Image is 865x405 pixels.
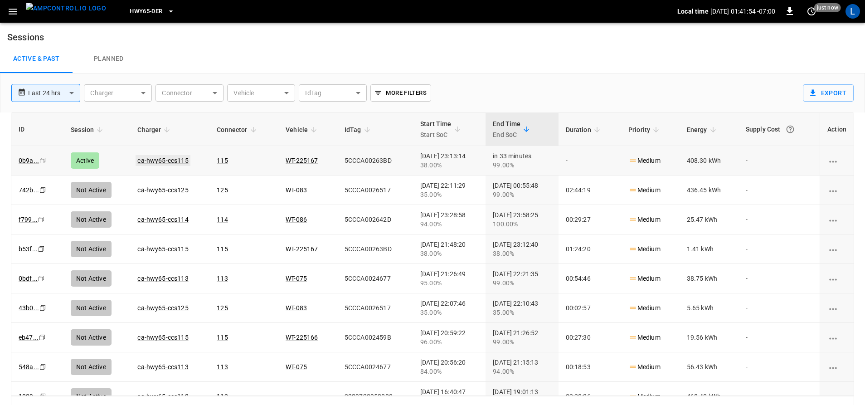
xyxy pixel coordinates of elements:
td: - [559,146,621,176]
a: WT-075 [286,275,307,282]
div: [DATE] 21:26:49 [420,269,478,288]
td: - [739,323,820,352]
span: Vehicle [286,124,320,135]
p: Medium [628,362,661,372]
button: set refresh interval [804,4,819,19]
div: Not Active [71,329,112,346]
div: 38.00% [420,249,478,258]
a: 125 [217,186,228,194]
div: [DATE] 21:26:52 [493,328,551,346]
a: 0b9a... [19,157,39,164]
span: Priority [628,124,662,135]
td: 5CCCA0024677 [337,352,413,382]
span: Duration [566,124,603,135]
span: Charger [137,124,173,135]
a: WT-083 [286,304,307,312]
div: profile-icon [846,4,860,19]
a: 113 [217,275,228,282]
div: Not Active [71,388,112,405]
td: 5CCCA0026517 [337,293,413,323]
div: charging session options [827,392,846,401]
td: 5.65 kWh [680,293,739,323]
td: 5CCCA002642D [337,205,413,234]
div: [DATE] 23:12:40 [493,240,551,258]
span: HWY65-DER [130,6,162,17]
a: ca-hwy65-ccs115 [136,155,190,166]
td: 436.45 kWh [680,176,739,205]
a: 114 [217,216,228,223]
span: End TimeEnd SoC [493,118,532,140]
p: Medium [628,156,661,166]
div: 99.00% [493,161,551,170]
td: 5CCCA0024677 [337,264,413,293]
div: [DATE] 20:56:20 [420,358,478,376]
button: The cost of your charging session based on your supply rates [782,121,798,137]
th: Action [820,113,854,146]
div: 99.00% [493,278,551,288]
a: ca-hwy65-ccs113 [137,363,188,371]
div: Supply Cost [746,121,812,137]
div: Not Active [71,241,112,257]
td: 19.56 kWh [680,323,739,352]
p: Medium [628,333,661,342]
div: sessions table [11,112,854,396]
img: ampcontrol.io logo [26,3,106,14]
p: Medium [628,215,661,224]
a: WT-083 [286,186,307,194]
div: 100.00% [493,220,551,229]
div: 35.00% [493,308,551,317]
td: 25.47 kWh [680,205,739,234]
a: 0bdf... [19,275,38,282]
a: 43b0... [19,304,39,312]
td: - [739,293,820,323]
td: 1.41 kWh [680,234,739,264]
a: b53f... [19,245,38,253]
p: Medium [628,392,661,401]
div: copy [39,185,48,195]
div: [DATE] 21:48:20 [420,240,478,258]
span: Connector [217,124,259,135]
div: copy [37,273,46,283]
div: copy [39,391,48,401]
button: More Filters [370,84,431,102]
div: copy [37,244,46,254]
div: Not Active [71,359,112,375]
div: Last 24 hrs [28,84,80,102]
td: 408.30 kWh [680,146,739,176]
a: WT-086 [286,216,307,223]
a: 113 [217,363,228,371]
div: copy [38,332,47,342]
td: 38.75 kWh [680,264,739,293]
p: Medium [628,274,661,283]
div: charging session options [827,244,846,254]
a: WT-225167 [286,157,318,164]
td: 00:27:30 [559,323,621,352]
a: ca-hwy65-ccs113 [137,275,188,282]
p: End SoC [493,129,520,140]
div: Not Active [71,211,112,228]
span: IdTag [345,124,373,135]
a: 115 [217,245,228,253]
td: 01:24:20 [559,234,621,264]
span: Session [71,124,106,135]
div: [DATE] 23:13:14 [420,151,478,170]
div: charging session options [827,303,846,312]
div: 99.00% [493,337,551,346]
a: eb47... [19,334,39,341]
a: f799... [19,216,38,223]
p: Medium [628,244,661,254]
td: - [739,264,820,293]
a: ca-hwy65-ccs125 [137,186,188,194]
div: 38.00% [493,249,551,258]
button: Export [803,84,854,102]
a: 115 [217,157,228,164]
a: WT-225167 [286,245,318,253]
a: 115 [217,334,228,341]
div: copy [39,156,48,166]
td: 5CCCA002459B [337,323,413,352]
div: charging session options [827,156,846,165]
div: charging session options [827,185,846,195]
td: 00:29:27 [559,205,621,234]
p: Medium [628,185,661,195]
div: Not Active [71,270,112,287]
